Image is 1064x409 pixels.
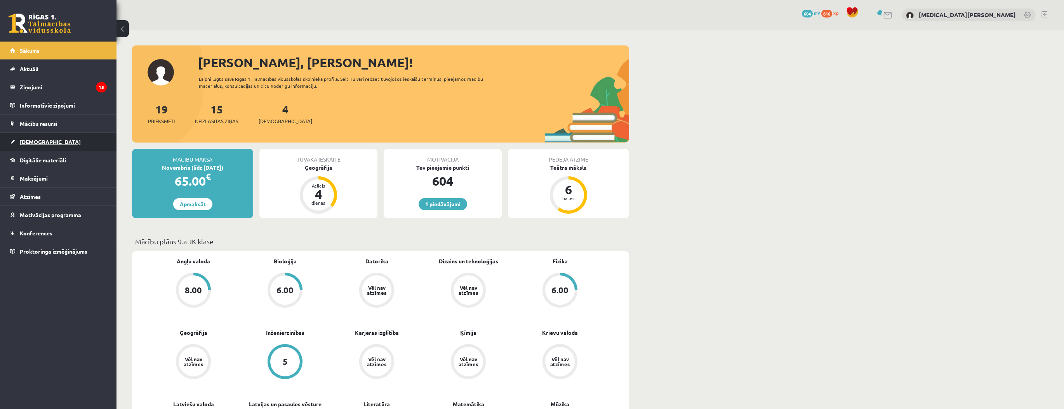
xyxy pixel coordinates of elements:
[20,47,40,54] span: Sākums
[814,10,820,16] span: mP
[148,273,239,309] a: 8.00
[20,169,107,187] legend: Maksājumi
[331,273,422,309] a: Vēl nav atzīmes
[802,10,813,17] span: 604
[307,188,330,200] div: 4
[177,257,210,265] a: Angļu valoda
[366,285,388,295] div: Vēl nav atzīmes
[20,65,38,72] span: Aktuāli
[514,344,606,381] a: Vēl nav atzīmes
[419,198,467,210] a: 1 piedāvājumi
[514,273,606,309] a: 6.00
[259,117,312,125] span: [DEMOGRAPHIC_DATA]
[10,242,107,260] a: Proktoringa izmēģinājums
[10,96,107,114] a: Informatīvie ziņojumi
[919,11,1016,19] a: [MEDICAL_DATA][PERSON_NAME]
[20,193,41,200] span: Atzīmes
[551,400,569,408] a: Mūzika
[10,151,107,169] a: Digitālie materiāli
[508,164,629,172] div: Teātra māksla
[833,10,838,16] span: xp
[135,236,626,247] p: Mācību plāns 9.a JK klase
[439,257,498,265] a: Dizains un tehnoloģijas
[355,329,399,337] a: Karjeras izglītība
[259,164,377,172] div: Ģeogrāfija
[331,344,422,381] a: Vēl nav atzīmes
[10,224,107,242] a: Konferences
[10,78,107,96] a: Ziņojumi15
[307,200,330,205] div: dienas
[20,230,52,237] span: Konferences
[20,211,81,218] span: Motivācijas programma
[10,188,107,205] a: Atzīmes
[132,149,253,164] div: Mācību maksa
[457,357,479,367] div: Vēl nav atzīmes
[557,196,580,200] div: balles
[239,273,331,309] a: 6.00
[384,149,502,164] div: Motivācija
[457,285,479,295] div: Vēl nav atzīmes
[10,206,107,224] a: Motivācijas programma
[266,329,304,337] a: Inženierzinības
[20,78,107,96] legend: Ziņojumi
[132,164,253,172] div: Novembris (līdz [DATE])
[10,133,107,151] a: [DEMOGRAPHIC_DATA]
[20,157,66,164] span: Digitālie materiāli
[422,344,514,381] a: Vēl nav atzīmes
[96,82,107,92] i: 15
[195,102,238,125] a: 15Neizlasītās ziņas
[239,344,331,381] a: 5
[802,10,820,16] a: 604 mP
[384,164,502,172] div: Tev pieejamie punkti
[553,257,568,265] a: Fizika
[542,329,578,337] a: Krievu valoda
[276,286,294,294] div: 6.00
[10,42,107,59] a: Sākums
[363,400,390,408] a: Literatūra
[20,120,57,127] span: Mācību resursi
[148,117,175,125] span: Priekšmeti
[307,183,330,188] div: Atlicis
[10,169,107,187] a: Maksājumi
[365,257,388,265] a: Datorika
[10,60,107,78] a: Aktuāli
[274,257,297,265] a: Bioloģija
[173,400,214,408] a: Latviešu valoda
[384,172,502,190] div: 604
[195,117,238,125] span: Neizlasītās ziņas
[183,357,204,367] div: Vēl nav atzīmes
[206,171,211,182] span: €
[508,149,629,164] div: Pēdējā atzīme
[180,329,207,337] a: Ģeogrāfija
[551,286,569,294] div: 6.00
[259,164,377,215] a: Ģeogrāfija Atlicis 4 dienas
[557,183,580,196] div: 6
[906,12,914,19] img: Nikita Gendeļmans
[185,286,202,294] div: 8.00
[508,164,629,215] a: Teātra māksla 6 balles
[422,273,514,309] a: Vēl nav atzīmes
[549,357,571,367] div: Vēl nav atzīmes
[366,357,388,367] div: Vēl nav atzīmes
[199,75,497,89] div: Laipni lūgts savā Rīgas 1. Tālmācības vidusskolas skolnieka profilā. Šeit Tu vari redzēt tuvojošo...
[249,400,322,408] a: Latvijas un pasaules vēsture
[148,344,239,381] a: Vēl nav atzīmes
[460,329,476,337] a: Ķīmija
[173,198,212,210] a: Apmaksāt
[821,10,842,16] a: 816 xp
[821,10,832,17] span: 816
[198,53,629,72] div: [PERSON_NAME], [PERSON_NAME]!
[148,102,175,125] a: 19Priekšmeti
[453,400,484,408] a: Matemātika
[20,138,81,145] span: [DEMOGRAPHIC_DATA]
[283,357,288,366] div: 5
[20,248,87,255] span: Proktoringa izmēģinājums
[9,14,71,33] a: Rīgas 1. Tālmācības vidusskola
[132,172,253,190] div: 65.00
[10,115,107,132] a: Mācību resursi
[20,96,107,114] legend: Informatīvie ziņojumi
[259,102,312,125] a: 4[DEMOGRAPHIC_DATA]
[259,149,377,164] div: Tuvākā ieskaite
